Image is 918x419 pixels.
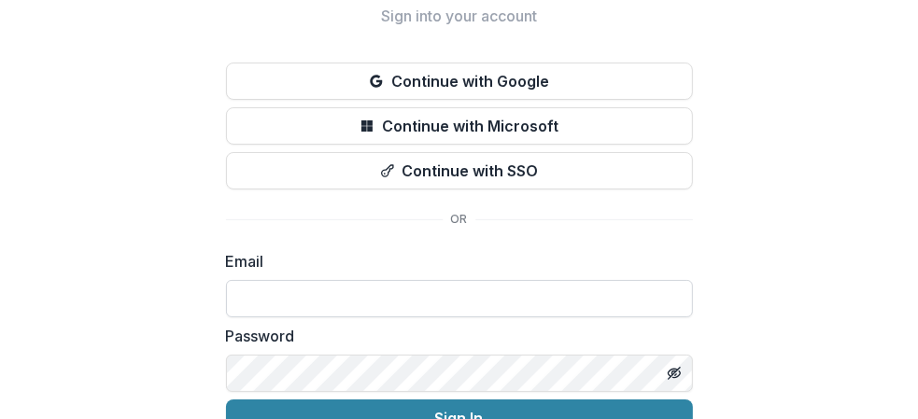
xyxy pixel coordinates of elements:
[226,152,693,189] button: Continue with SSO
[226,7,693,25] h2: Sign into your account
[226,107,693,145] button: Continue with Microsoft
[226,325,682,347] label: Password
[659,358,689,388] button: Toggle password visibility
[226,250,682,272] label: Email
[226,63,693,100] button: Continue with Google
